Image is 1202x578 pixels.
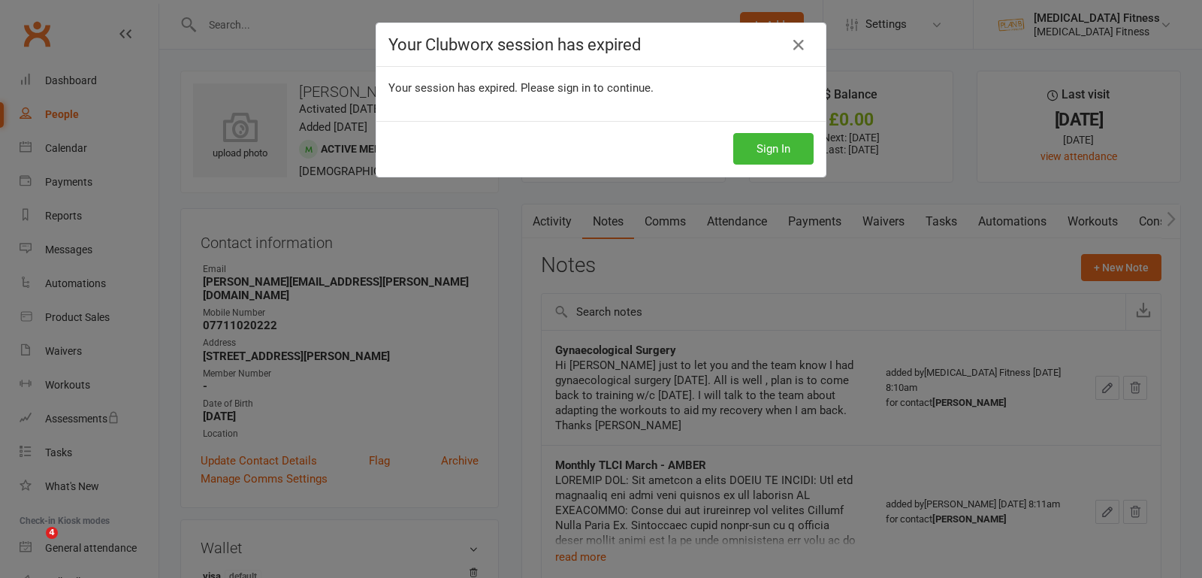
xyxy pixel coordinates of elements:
h4: Your Clubworx session has expired [388,35,814,54]
span: Your session has expired. Please sign in to continue. [388,81,654,95]
button: Sign In [733,133,814,165]
a: Close [787,33,811,57]
iframe: Intercom live chat [15,527,51,563]
span: 4 [46,527,58,539]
